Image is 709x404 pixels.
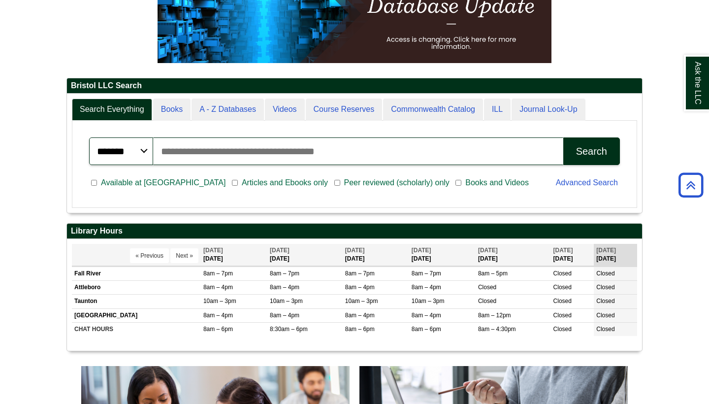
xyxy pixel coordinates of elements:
td: Attleboro [72,281,201,295]
input: Articles and Ebooks only [232,178,238,187]
span: 8am – 4:30pm [478,326,516,333]
span: Peer reviewed (scholarly) only [340,177,453,189]
span: Books and Videos [461,177,533,189]
span: [DATE] [478,247,498,254]
th: [DATE] [551,244,594,266]
span: Closed [596,284,614,291]
td: [GEOGRAPHIC_DATA] [72,308,201,322]
span: 8am – 7pm [412,270,441,277]
span: Closed [596,326,614,333]
span: Closed [553,312,572,319]
div: Search [576,146,607,157]
th: [DATE] [594,244,637,266]
th: [DATE] [476,244,551,266]
td: Taunton [72,295,201,308]
span: Closed [553,298,572,304]
span: 8:30am – 6pm [270,326,308,333]
span: Closed [596,298,614,304]
span: 8am – 4pm [203,312,233,319]
span: Closed [553,270,572,277]
span: 8am – 4pm [270,284,299,291]
span: [DATE] [270,247,290,254]
span: Closed [596,270,614,277]
span: 10am – 3pm [412,298,445,304]
a: Advanced Search [556,178,618,187]
span: 8am – 7pm [270,270,299,277]
span: [DATE] [596,247,616,254]
span: 10am – 3pm [270,298,303,304]
span: Available at [GEOGRAPHIC_DATA] [97,177,229,189]
span: 8am – 6pm [203,326,233,333]
button: « Previous [130,248,169,263]
a: Course Reserves [306,99,383,121]
span: [DATE] [345,247,365,254]
a: Back to Top [675,178,707,192]
span: 8am – 5pm [478,270,508,277]
th: [DATE] [343,244,409,266]
span: Articles and Ebooks only [238,177,332,189]
span: Closed [553,326,572,333]
span: [DATE] [203,247,223,254]
a: Videos [265,99,305,121]
span: 8am – 4pm [345,312,375,319]
span: [DATE] [553,247,573,254]
th: [DATE] [267,244,343,266]
a: A - Z Databases [192,99,264,121]
h2: Bristol LLC Search [67,78,642,94]
span: 8am – 4pm [270,312,299,319]
span: 8am – 6pm [345,326,375,333]
span: Closed [478,284,496,291]
span: Closed [553,284,572,291]
button: Search [563,137,620,165]
span: 8am – 4pm [412,312,441,319]
a: Journal Look-Up [512,99,585,121]
span: 8am – 7pm [345,270,375,277]
span: Closed [596,312,614,319]
span: 8am – 7pm [203,270,233,277]
span: 10am – 3pm [203,298,236,304]
th: [DATE] [201,244,267,266]
a: Search Everything [72,99,152,121]
td: CHAT HOURS [72,322,201,336]
a: Books [153,99,191,121]
h2: Library Hours [67,224,642,239]
span: [DATE] [412,247,431,254]
a: ILL [484,99,511,121]
input: Books and Videos [455,178,461,187]
input: Peer reviewed (scholarly) only [334,178,340,187]
span: 8am – 4pm [412,284,441,291]
span: 8am – 4pm [345,284,375,291]
span: 8am – 12pm [478,312,511,319]
span: 8am – 6pm [412,326,441,333]
span: Closed [478,298,496,304]
span: 8am – 4pm [203,284,233,291]
span: 10am – 3pm [345,298,378,304]
button: Next » [170,248,198,263]
th: [DATE] [409,244,476,266]
a: Commonwealth Catalog [383,99,483,121]
input: Available at [GEOGRAPHIC_DATA] [91,178,97,187]
td: Fall River [72,267,201,281]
